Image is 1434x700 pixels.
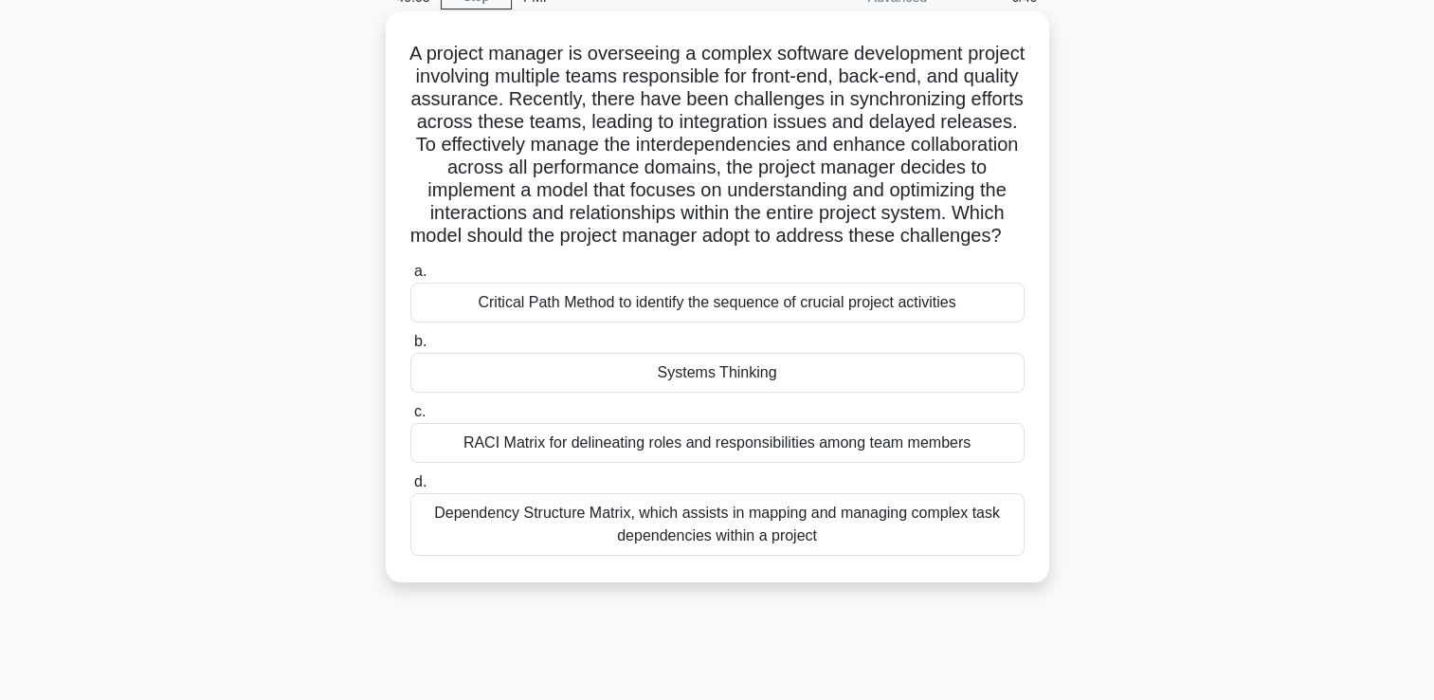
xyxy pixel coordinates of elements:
[408,42,1026,249] h5: A project manager is overseeing a complex software development project involving multiple teams r...
[410,283,1025,322] div: Critical Path Method to identify the sequence of crucial project activities
[410,353,1025,393] div: Systems Thinking
[414,263,427,279] span: a.
[414,333,427,349] span: b.
[410,423,1025,463] div: RACI Matrix for delineating roles and responsibilities among team members
[414,473,427,489] span: d.
[414,403,426,419] span: c.
[410,493,1025,556] div: Dependency Structure Matrix, which assists in mapping and managing complex task dependencies with...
